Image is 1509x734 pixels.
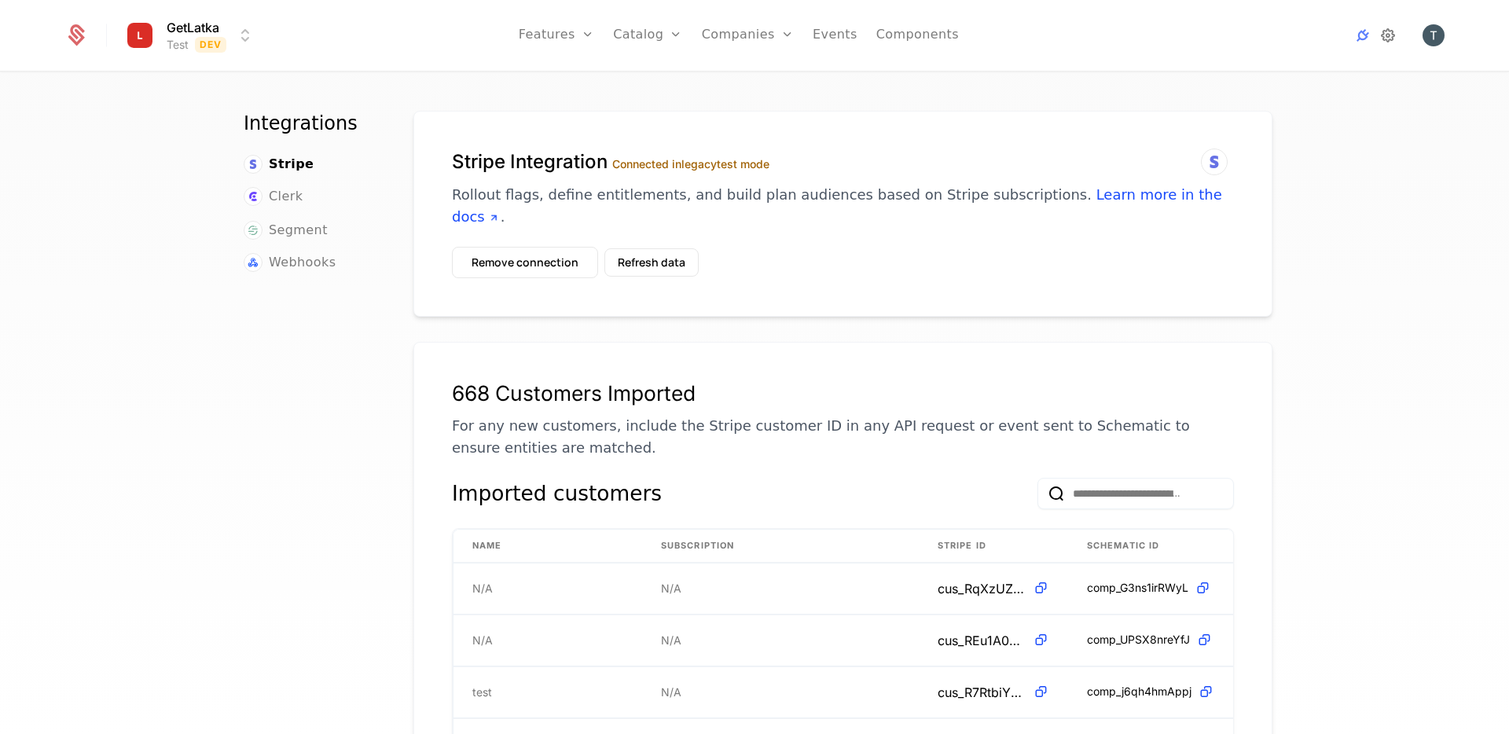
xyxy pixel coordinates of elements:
span: comp_j6qh4hmAppj [1087,684,1191,699]
a: Segment [244,221,328,240]
a: Webhooks [244,253,336,272]
span: comp_UPSX8nreYfJ [1087,632,1190,648]
a: Integrations [1353,26,1372,45]
th: Stripe ID [919,530,1068,563]
span: test [472,684,492,700]
img: Tsovak Harutyunyan [1423,24,1445,46]
p: For any new customers, include the Stripe customer ID in any API request or event sent to Schemat... [452,415,1234,459]
span: cus_RqXzUZ59R0wnDN [938,579,1026,598]
div: Imported customers [452,478,662,509]
span: cus_REu1A0951ETnQF [938,631,1026,650]
img: GetLatka [121,17,159,54]
span: Dev [195,37,227,53]
span: cus_R7RtbiY8tLJ9sT [938,683,1026,702]
label: Connected in legacy test mode [612,157,769,171]
th: Subscription [642,530,919,563]
button: Remove connection [452,247,598,278]
span: N/A [661,633,681,648]
span: N/A [661,581,681,596]
h1: Stripe Integration [452,149,1234,174]
button: Refresh data [604,248,699,277]
a: Stripe [244,155,314,174]
th: Schematic ID [1068,530,1233,563]
span: comp_G3ns1irRWyL [1087,580,1188,596]
button: Open user button [1423,24,1445,46]
span: Webhooks [269,253,336,272]
a: Clerk [244,187,303,206]
a: Settings [1379,26,1397,45]
span: N/A [472,581,493,596]
span: N/A [661,684,681,700]
h1: Integrations [244,111,376,136]
div: Test [167,37,189,53]
span: GetLatka [167,18,219,37]
span: Segment [269,221,328,240]
p: Rollout flags, define entitlements, and build plan audiences based on Stripe subscriptions. . [452,184,1234,228]
span: Clerk [269,187,303,206]
button: Select environment [126,18,255,53]
span: N/A [472,633,493,648]
div: 668 Customers Imported [452,380,1234,406]
nav: Main [244,111,376,273]
span: Stripe [269,155,314,174]
th: Name [453,530,642,563]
